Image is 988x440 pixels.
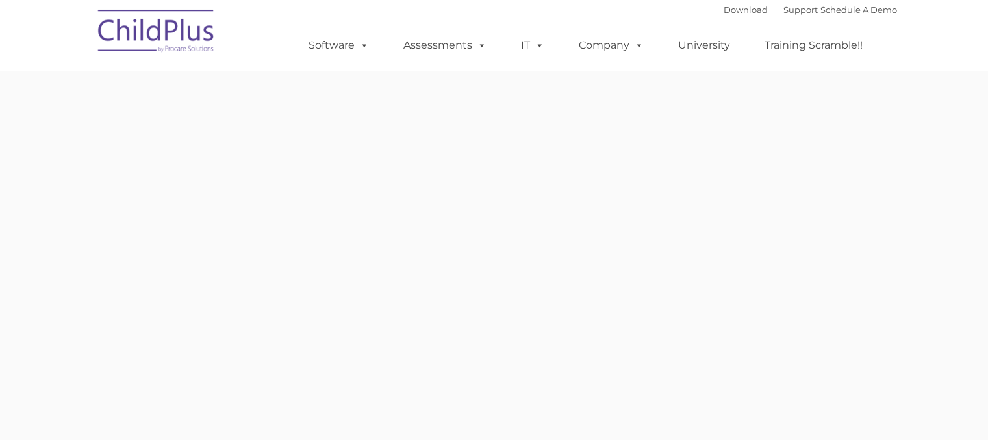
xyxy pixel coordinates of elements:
[390,32,500,58] a: Assessments
[92,1,222,66] img: ChildPlus by Procare Solutions
[724,5,768,15] a: Download
[752,32,876,58] a: Training Scramble!!
[296,32,382,58] a: Software
[665,32,743,58] a: University
[783,5,818,15] a: Support
[724,5,897,15] font: |
[820,5,897,15] a: Schedule A Demo
[508,32,557,58] a: IT
[566,32,657,58] a: Company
